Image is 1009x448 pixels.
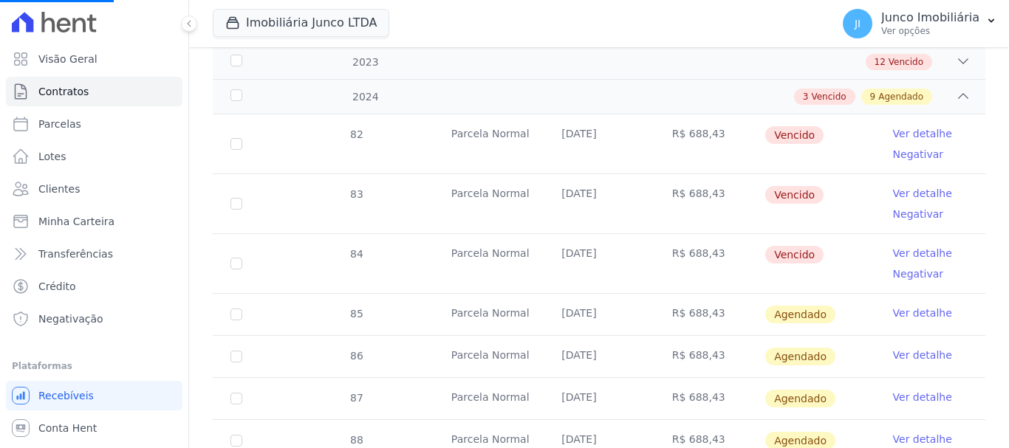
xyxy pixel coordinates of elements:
input: default [230,309,242,320]
span: Crédito [38,279,76,294]
span: Vencido [811,90,846,103]
a: Minha Carteira [6,207,182,236]
span: 9 [870,90,876,103]
a: Negativar [893,208,944,220]
td: [DATE] [544,378,654,419]
span: 85 [349,308,363,320]
input: default [230,138,242,150]
span: Agendado [765,306,835,323]
a: Clientes [6,174,182,204]
span: Recebíveis [38,388,94,403]
span: 3 [803,90,809,103]
span: JI [855,18,861,29]
span: Agendado [765,348,835,365]
td: [DATE] [544,114,654,173]
span: Transferências [38,247,113,261]
span: 86 [349,350,363,362]
a: Negativar [893,148,944,160]
span: Conta Hent [38,421,97,435]
a: Visão Geral [6,44,182,74]
span: 84 [349,248,363,260]
span: 82 [349,128,363,140]
span: 88 [349,434,363,446]
p: Junco Imobiliária [881,10,979,25]
input: default [230,393,242,404]
td: R$ 688,43 [654,378,765,419]
span: 12 [875,55,886,69]
td: [DATE] [544,234,654,293]
input: default [230,351,242,362]
span: Contratos [38,84,89,99]
td: Parcela Normal [434,294,544,335]
span: Parcelas [38,117,81,131]
span: Vencido [765,186,824,204]
a: Ver detalhe [893,126,952,141]
span: Vencido [765,126,824,144]
a: Ver detalhe [893,432,952,447]
a: Recebíveis [6,381,182,410]
a: Ver detalhe [893,390,952,404]
input: default [230,198,242,210]
td: Parcela Normal [434,378,544,419]
td: R$ 688,43 [654,336,765,377]
span: Lotes [38,149,66,164]
td: R$ 688,43 [654,234,765,293]
span: Visão Geral [38,52,98,66]
a: Parcelas [6,109,182,139]
span: Vencido [889,55,923,69]
a: Ver detalhe [893,186,952,201]
a: Transferências [6,239,182,269]
td: Parcela Normal [434,234,544,293]
a: Negativar [893,268,944,280]
span: 87 [349,392,363,404]
td: Parcela Normal [434,114,544,173]
a: Ver detalhe [893,246,952,261]
input: default [230,435,242,447]
a: Ver detalhe [893,348,952,362]
span: Clientes [38,182,80,196]
span: Vencido [765,246,824,263]
p: Ver opções [881,25,979,37]
span: Agendado [878,90,923,103]
a: Ver detalhe [893,306,952,320]
td: [DATE] [544,294,654,335]
td: Parcela Normal [434,174,544,233]
a: Conta Hent [6,413,182,443]
input: default [230,258,242,269]
span: Negativação [38,311,103,326]
td: [DATE] [544,174,654,233]
a: Negativação [6,304,182,334]
a: Contratos [6,77,182,106]
td: Parcela Normal [434,336,544,377]
span: Agendado [765,390,835,407]
td: R$ 688,43 [654,114,765,173]
td: [DATE] [544,336,654,377]
span: Minha Carteira [38,214,114,229]
div: Plataformas [12,357,177,375]
button: JI Junco Imobiliária Ver opções [831,3,1009,44]
td: R$ 688,43 [654,174,765,233]
a: Lotes [6,142,182,171]
td: R$ 688,43 [654,294,765,335]
span: 83 [349,188,363,200]
button: Imobiliária Junco LTDA [213,9,389,37]
a: Crédito [6,272,182,301]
